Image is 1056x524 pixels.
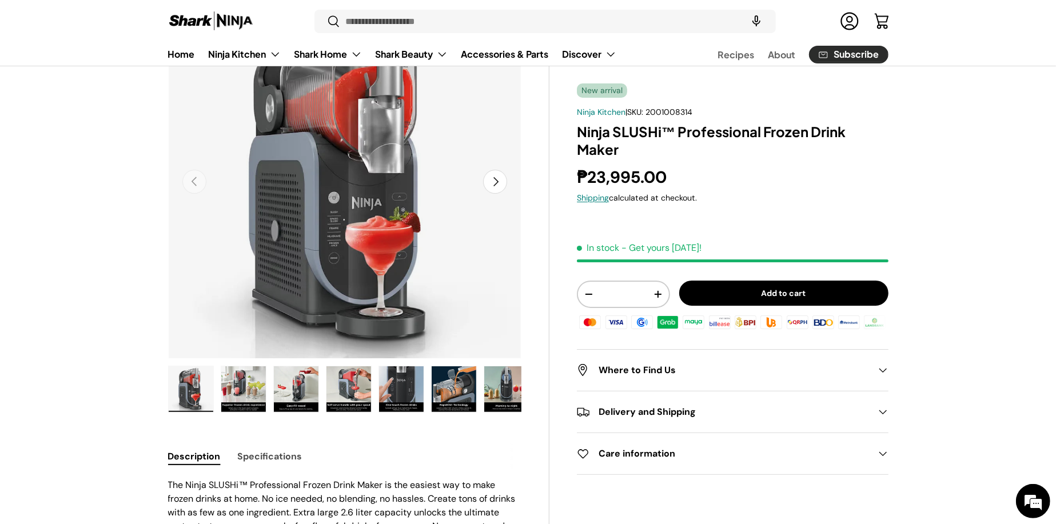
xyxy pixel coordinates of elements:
[577,314,603,331] img: master
[707,314,732,331] img: billease
[168,43,195,65] a: Home
[645,107,692,117] span: 2001008314
[621,242,702,254] p: - Get yours [DATE]!
[577,166,670,188] strong: ₱23,995.00
[625,107,692,117] span: |
[811,314,836,331] img: bdo
[168,43,616,66] nav: Primary
[577,350,888,391] summary: Where to Find Us
[188,6,215,33] div: Minimize live chat window
[836,314,862,331] img: metrobank
[629,314,655,331] img: gcash
[484,366,529,412] img: Ninja SLUSHi™ Professional Frozen Drink Maker
[577,83,627,98] span: New arrival
[59,64,192,79] div: Leave a message
[168,352,208,367] em: Submit
[238,443,302,469] button: Specifications
[738,9,775,34] speech-search-button: Search by voice
[556,43,623,66] summary: Discover
[718,43,754,66] a: Recipes
[168,443,221,469] button: Description
[733,314,758,331] img: bpi
[432,366,476,412] img: Ninja SLUSHi™ Professional Frozen Drink Maker
[577,392,888,433] summary: Delivery and Shipping
[577,406,870,419] h2: Delivery and Shipping
[809,46,888,63] a: Subscribe
[24,144,200,259] span: We are offline. Please leave us a message.
[577,107,625,117] a: Ninja Kitchen
[577,123,888,158] h1: Ninja SLUSHi™ Professional Frozen Drink Maker
[759,314,784,331] img: ubp
[577,364,870,378] h2: Where to Find Us
[862,314,887,331] img: landbank
[168,10,254,33] img: Shark Ninja Philippines
[379,366,424,412] img: Ninja SLUSHi™ Professional Frozen Drink Maker
[834,50,879,59] span: Subscribe
[768,43,795,66] a: About
[679,281,888,306] button: Add to cart
[577,193,609,203] a: Shipping
[690,43,888,66] nav: Secondary
[288,43,369,66] summary: Shark Home
[681,314,706,331] img: maya
[627,107,643,117] span: SKU:
[168,5,522,416] media-gallery: Gallery Viewer
[369,43,455,66] summary: Shark Beauty
[202,43,288,66] summary: Ninja Kitchen
[577,242,619,254] span: In stock
[274,366,318,412] img: Ninja SLUSHi™ Professional Frozen Drink Maker
[577,447,870,461] h2: Care information
[577,193,888,205] div: calculated at checkout.
[655,314,680,331] img: grabpay
[784,314,810,331] img: qrph
[326,366,371,412] img: Ninja SLUSHi™ Professional Frozen Drink Maker
[577,434,888,475] summary: Care information
[6,312,218,352] textarea: Type your message and click 'Submit'
[603,314,628,331] img: visa
[169,366,213,412] img: Ninja SLUSHi™ Professional Frozen Drink Maker
[221,366,266,412] img: Ninja SLUSHi™ Professional Frozen Drink Maker
[461,43,549,65] a: Accessories & Parts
